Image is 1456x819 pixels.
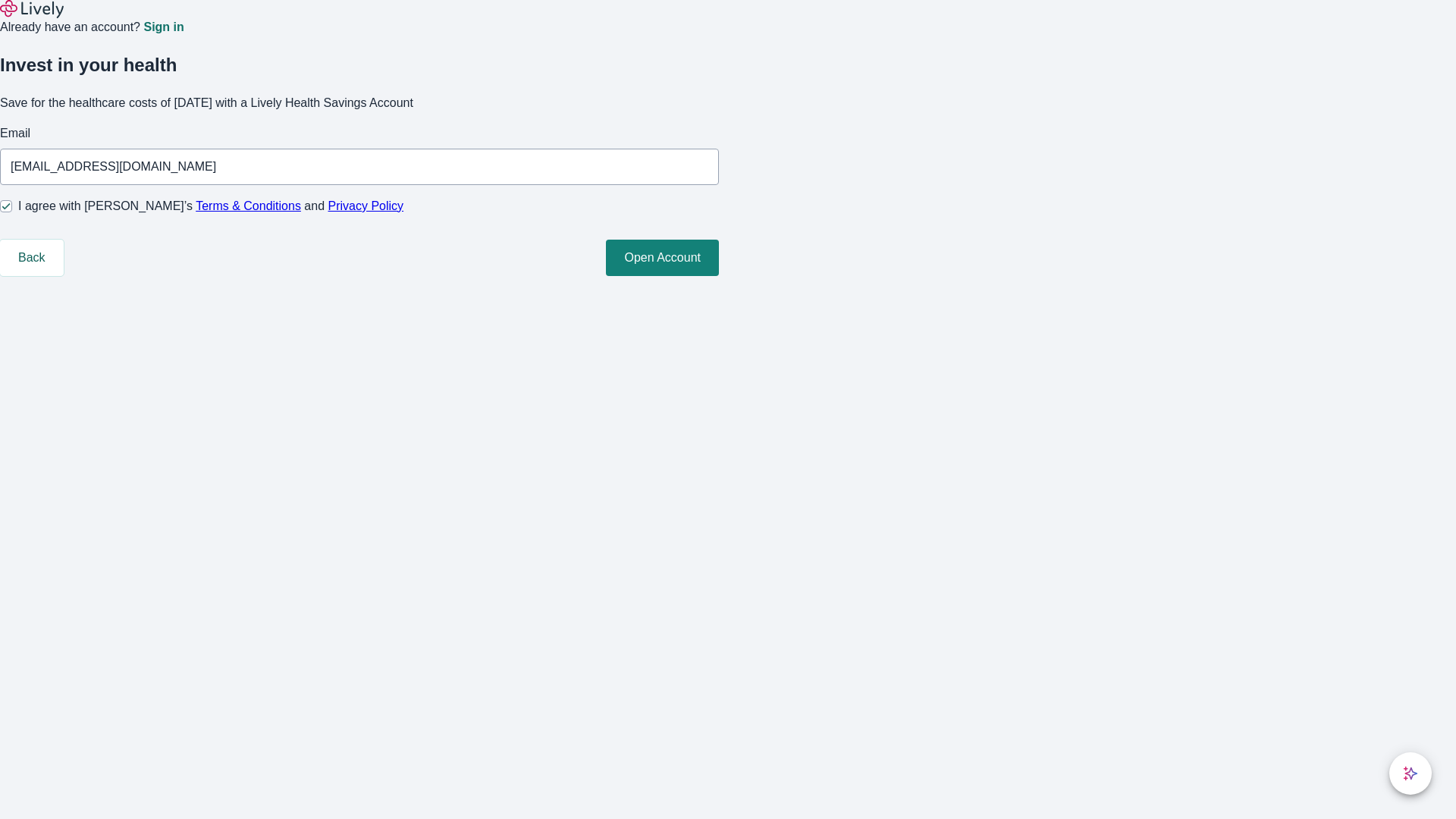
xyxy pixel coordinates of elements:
a: Sign in [143,21,184,33]
a: Privacy Policy [328,199,404,212]
button: Open Account [606,240,719,276]
span: I agree with [PERSON_NAME]’s and [18,197,403,215]
svg: Lively AI Assistant [1403,766,1418,781]
a: Terms & Conditions [196,199,301,212]
button: chat [1389,752,1432,795]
